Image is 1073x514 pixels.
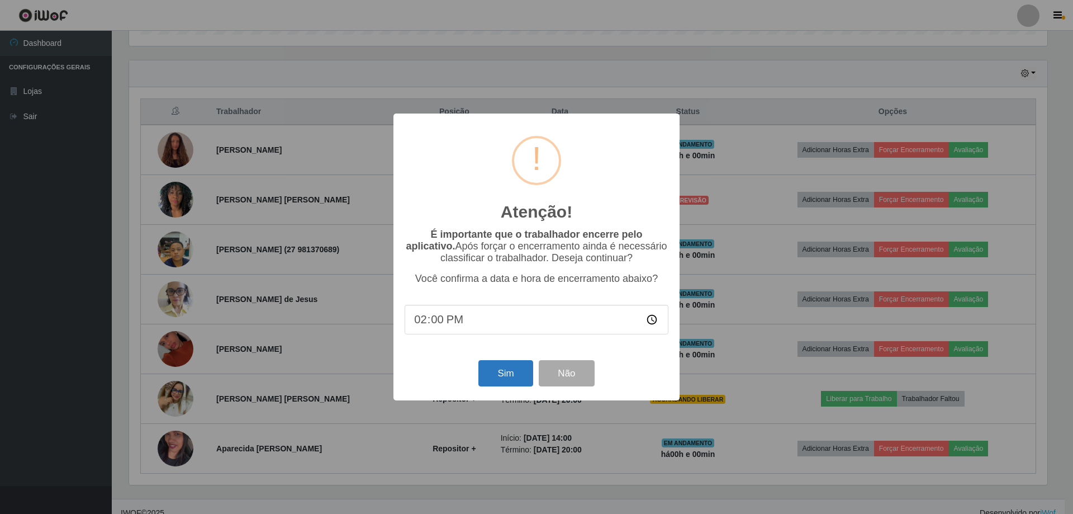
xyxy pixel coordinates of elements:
h2: Atenção! [501,202,572,222]
button: Não [539,360,594,386]
button: Sim [478,360,533,386]
p: Você confirma a data e hora de encerramento abaixo? [405,273,668,285]
p: Após forçar o encerramento ainda é necessário classificar o trabalhador. Deseja continuar? [405,229,668,264]
b: É importante que o trabalhador encerre pelo aplicativo. [406,229,642,252]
